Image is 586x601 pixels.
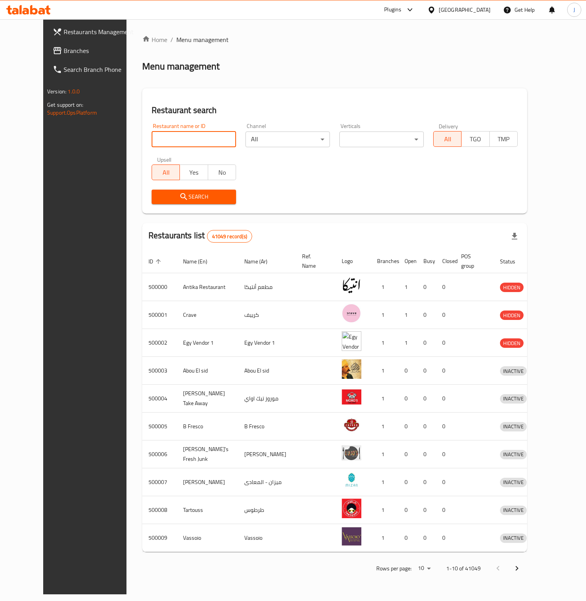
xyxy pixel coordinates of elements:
[398,440,417,468] td: 0
[436,301,455,329] td: 0
[177,468,238,496] td: [PERSON_NAME]
[179,164,208,180] button: Yes
[417,440,436,468] td: 0
[158,192,230,202] span: Search
[398,273,417,301] td: 1
[238,468,296,496] td: ميزان - المعادى
[152,190,236,204] button: Search
[371,357,398,385] td: 1
[398,301,417,329] td: 1
[64,27,135,37] span: Restaurants Management
[177,496,238,524] td: Tartouss
[573,5,575,14] span: J
[500,394,527,403] span: INACTIVE
[342,303,361,323] img: Crave
[177,524,238,552] td: Vassoio
[170,35,173,44] li: /
[500,506,527,515] span: INACTIVE
[398,249,417,273] th: Open
[417,413,436,440] td: 0
[371,524,398,552] td: 1
[148,230,252,243] h2: Restaurants list
[177,413,238,440] td: B Fresco
[436,413,455,440] td: 0
[177,273,238,301] td: Antika Restaurant
[245,132,330,147] div: All
[398,385,417,413] td: 0
[68,86,80,97] span: 1.0.0
[177,301,238,329] td: Crave
[500,533,527,543] span: INACTIVE
[152,132,236,147] input: Search for restaurant name or ID..
[371,496,398,524] td: 1
[436,329,455,357] td: 0
[152,104,518,116] h2: Restaurant search
[436,468,455,496] td: 0
[46,60,141,79] a: Search Branch Phone
[183,257,218,266] span: Name (En)
[436,273,455,301] td: 0
[142,440,177,468] td: 500006
[398,329,417,357] td: 1
[177,385,238,413] td: [PERSON_NAME] Take Away
[436,385,455,413] td: 0
[342,526,361,546] img: Vassoio
[244,257,278,266] span: Name (Ar)
[417,357,436,385] td: 0
[211,167,233,178] span: No
[500,311,524,320] div: HIDDEN
[433,131,461,147] button: All
[342,499,361,518] img: Tartouss
[342,471,361,490] img: Mizan - Maadi
[500,311,524,320] span: HIDDEN
[417,524,436,552] td: 0
[238,273,296,301] td: مطعم أنتيكا
[417,385,436,413] td: 0
[507,559,526,578] button: Next page
[500,366,527,376] div: INACTIVE
[371,385,398,413] td: 1
[47,108,97,118] a: Support.OpsPlatform
[489,131,518,147] button: TMP
[335,249,371,273] th: Logo
[500,533,527,543] div: INACTIVE
[148,257,163,266] span: ID
[436,524,455,552] td: 0
[152,164,180,180] button: All
[465,133,486,145] span: TGO
[207,233,252,240] span: 41049 record(s)
[439,123,458,129] label: Delivery
[342,443,361,462] img: Lujo's Fresh Junk
[417,329,436,357] td: 0
[437,133,458,145] span: All
[342,387,361,407] img: Moro's Take Away
[142,413,177,440] td: 500005
[142,357,177,385] td: 500003
[142,524,177,552] td: 500009
[207,230,252,243] div: Total records count
[64,46,135,55] span: Branches
[398,413,417,440] td: 0
[142,468,177,496] td: 500007
[142,496,177,524] td: 500008
[500,450,527,459] span: INACTIVE
[183,167,205,178] span: Yes
[500,339,524,348] span: HIDDEN
[142,35,167,44] a: Home
[398,357,417,385] td: 0
[47,100,83,110] span: Get support on:
[493,133,515,145] span: TMP
[177,357,238,385] td: Abou El sid
[342,276,361,295] img: Antika Restaurant
[398,468,417,496] td: 0
[142,249,563,552] table: enhanced table
[500,478,527,487] span: INACTIVE
[371,329,398,357] td: 1
[500,283,524,292] span: HIDDEN
[342,415,361,435] img: B Fresco
[142,35,527,44] nav: breadcrumb
[376,564,412,574] p: Rows per page:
